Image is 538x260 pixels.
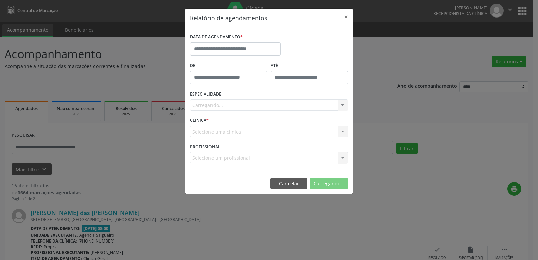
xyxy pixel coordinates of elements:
[190,61,267,71] label: De
[190,13,267,22] h5: Relatório de agendamentos
[190,142,220,152] label: PROFISSIONAL
[310,178,348,189] button: Carregando...
[339,9,353,25] button: Close
[270,178,307,189] button: Cancelar
[190,32,243,42] label: DATA DE AGENDAMENTO
[190,115,209,126] label: CLÍNICA
[190,89,221,100] label: ESPECIALIDADE
[271,61,348,71] label: ATÉ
